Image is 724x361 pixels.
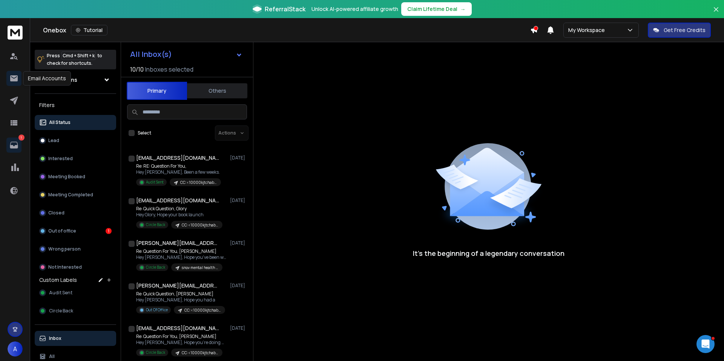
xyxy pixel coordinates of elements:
[182,222,218,228] p: CC:<10000kjtchable(444)[DATE]
[124,47,248,62] button: All Inbox(s)
[187,83,247,99] button: Others
[136,254,227,260] p: Hey [PERSON_NAME], Hope you've been well!
[35,169,116,184] button: Meeting Booked
[35,205,116,220] button: Closed
[48,264,82,270] p: Not Interested
[146,222,165,228] p: Circle Back
[413,248,564,259] p: It’s the beginning of a legendary conversation
[48,210,64,216] p: Closed
[18,135,25,141] p: 1
[145,65,193,74] h3: Inboxes selected
[48,192,93,198] p: Meeting Completed
[136,197,219,204] h1: [EMAIL_ADDRESS][DOMAIN_NAME]
[35,133,116,148] button: Lead
[49,353,55,359] p: All
[39,276,77,284] h3: Custom Labels
[146,307,168,313] p: Out Of Office
[49,308,73,314] span: Circle Back
[48,138,59,144] p: Lead
[49,290,72,296] span: Audit Sent
[130,50,172,58] h1: All Inbox(s)
[136,163,221,169] p: Re: RE: Question For You,
[146,350,165,355] p: Circle Back
[136,282,219,289] h1: [PERSON_NAME][EMAIL_ADDRESS][DOMAIN_NAME]
[35,260,116,275] button: Not Interested
[35,151,116,166] button: Interested
[127,82,187,100] button: Primary
[230,197,247,203] p: [DATE]
[311,5,398,13] p: Unlock AI-powered affiliate growth
[136,154,219,162] h1: [EMAIL_ADDRESS][DOMAIN_NAME]
[146,179,164,185] p: Audit Sent
[136,291,225,297] p: Re: Quick Question, [PERSON_NAME]
[43,25,530,35] div: Onebox
[49,335,61,341] p: Inbox
[180,180,216,185] p: CC:<10000kjtchable(444)[DATE]
[265,5,305,14] span: ReferralStack
[71,25,107,35] button: Tutorial
[136,206,222,212] p: Re: Quick Question, Glory
[230,283,247,289] p: [DATE]
[230,325,247,331] p: [DATE]
[460,5,466,13] span: →
[35,115,116,130] button: All Status
[136,340,227,346] p: Hey [PERSON_NAME], Hope you're doing well! So...
[182,350,218,356] p: CC:<10000kjtchable(444)[DATE]
[146,265,165,270] p: Circle Back
[106,228,112,234] div: 1
[664,26,706,34] p: Get Free Credits
[8,341,23,356] button: A
[47,52,102,67] p: Press to check for shortcuts.
[136,212,222,218] p: Hey Glory, Hope your book launch
[61,51,96,60] span: Cmd + Shift + k
[568,26,608,34] p: My Workspace
[35,72,116,87] button: All Campaigns
[35,187,116,202] button: Meeting Completed
[136,333,227,340] p: Re: Question For You, [PERSON_NAME]
[138,130,151,136] label: Select
[130,65,144,74] span: 10 / 10
[184,307,221,313] p: CC:<10000kjtchable(444)[DATE]
[23,71,71,86] div: Email Accounts
[35,223,116,239] button: Out of office1
[711,5,721,23] button: Close banner
[35,303,116,318] button: Circle Back
[35,285,116,300] button: Audit Sent
[6,138,21,153] a: 1
[648,23,711,38] button: Get Free Credits
[136,248,227,254] p: Re: Question For You, [PERSON_NAME]
[49,119,71,125] p: All Status
[35,242,116,257] button: Wrong person
[401,2,472,16] button: Claim Lifetime Deal→
[136,324,219,332] h1: [EMAIL_ADDRESS][DOMAIN_NAME]
[48,246,81,252] p: Wrong person
[48,228,76,234] p: Out of office
[182,265,218,271] p: snov mental health tech
[136,297,225,303] p: Hey [PERSON_NAME], Hope you had a
[48,174,85,180] p: Meeting Booked
[35,331,116,346] button: Inbox
[35,100,116,110] h3: Filters
[696,335,715,353] iframe: Intercom live chat
[230,155,247,161] p: [DATE]
[230,240,247,246] p: [DATE]
[136,239,219,247] h1: [PERSON_NAME][EMAIL_ADDRESS][DOMAIN_NAME]
[48,156,73,162] p: Interested
[136,169,221,175] p: Hey [PERSON_NAME], Been a few weeks.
